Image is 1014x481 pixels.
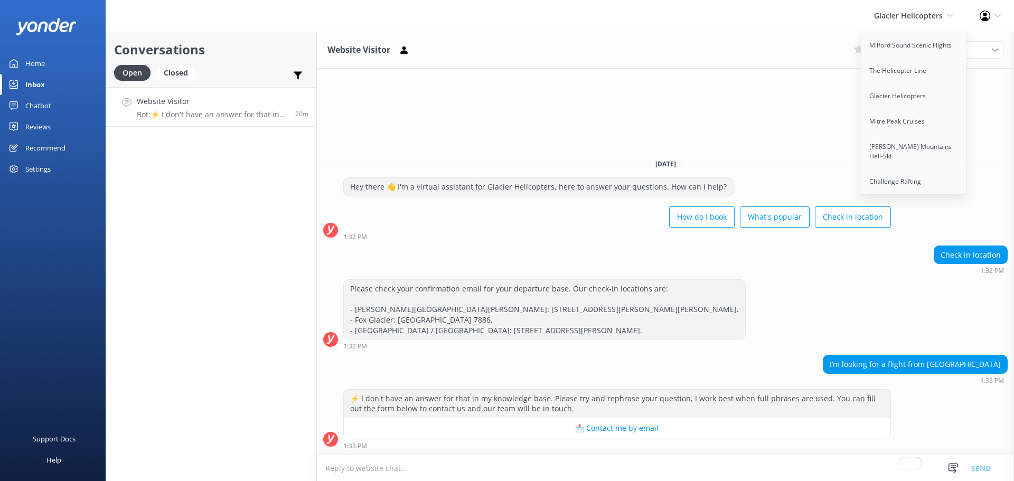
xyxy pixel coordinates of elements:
[343,443,367,449] strong: 1:33 PM
[156,65,196,81] div: Closed
[815,206,891,228] button: Check in location
[861,58,967,83] a: The Helicopter Line
[343,342,746,350] div: Sep 27 2025 01:32pm (UTC +12:00) Pacific/Auckland
[295,109,308,118] span: Sep 27 2025 01:33pm (UTC +12:00) Pacific/Auckland
[25,158,51,180] div: Settings
[861,169,967,194] a: Challenge Rafting
[25,53,45,74] div: Home
[343,233,891,240] div: Sep 27 2025 01:32pm (UTC +12:00) Pacific/Auckland
[861,134,967,169] a: [PERSON_NAME] Mountains Heli-Ski
[327,43,390,57] h3: Website Visitor
[740,206,810,228] button: What's popular
[114,40,308,60] h2: Conversations
[25,137,65,158] div: Recommend
[669,206,735,228] button: How do I book
[137,110,287,119] p: Bot: ⚡ I don't have an answer for that in my knowledge base. Please try and rephrase your questio...
[934,246,1007,264] div: Check in location
[980,378,1004,384] strong: 1:33 PM
[861,83,967,109] a: Glacier Helicopters
[25,95,51,116] div: Chatbot
[114,67,156,78] a: Open
[649,159,682,168] span: [DATE]
[46,449,61,470] div: Help
[106,87,316,127] a: Website VisitorBot:⚡ I don't have an answer for that in my knowledge base. Please try and rephras...
[344,280,745,339] div: Please check your confirmation email for your departure base. Our check-in locations are: - [PERS...
[25,116,51,137] div: Reviews
[344,418,890,439] button: 📩 Contact me by email
[317,455,1014,481] textarea: To enrich screen reader interactions, please activate Accessibility in Grammarly extension settings
[823,376,1008,384] div: Sep 27 2025 01:33pm (UTC +12:00) Pacific/Auckland
[861,33,967,58] a: Milford Sound Scenic Flights
[33,428,76,449] div: Support Docs
[343,234,367,240] strong: 1:32 PM
[934,267,1008,274] div: Sep 27 2025 01:32pm (UTC +12:00) Pacific/Auckland
[343,343,367,350] strong: 1:32 PM
[25,74,45,95] div: Inbox
[16,18,77,35] img: yonder-white-logo.png
[344,390,890,418] div: ⚡ I don't have an answer for that in my knowledge base. Please try and rephrase your question, I ...
[823,355,1007,373] div: I’m looking for a flight from [GEOGRAPHIC_DATA]
[156,67,201,78] a: Closed
[874,11,943,21] span: Glacier Helicopters
[137,96,287,107] h4: Website Visitor
[114,65,151,81] div: Open
[343,442,891,449] div: Sep 27 2025 01:33pm (UTC +12:00) Pacific/Auckland
[861,109,967,134] a: Mitre Peak Cruises
[980,268,1004,274] strong: 1:32 PM
[344,178,733,196] div: Hey there 👋 I'm a virtual assistant for Glacier Helicopters, here to answer your questions. How c...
